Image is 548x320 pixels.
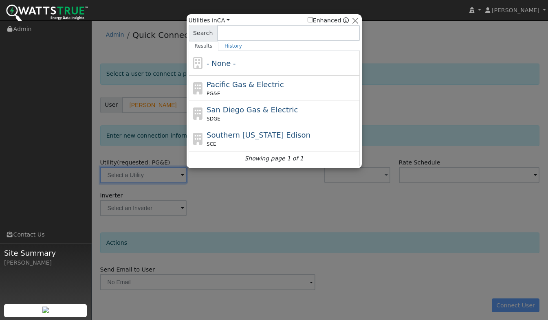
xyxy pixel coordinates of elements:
a: Results [189,41,219,51]
img: retrieve [42,307,49,313]
span: Pacific Gas & Electric [207,80,284,89]
span: SDGE [207,115,220,123]
span: SCE [207,140,216,148]
i: Showing page 1 of 1 [244,154,303,163]
a: Enhanced Providers [343,17,349,24]
span: San Diego Gas & Electric [207,105,298,114]
span: Site Summary [4,248,87,259]
span: Show enhanced providers [308,16,349,25]
a: CA [217,17,230,24]
span: - None - [207,59,235,68]
img: WattsTrue [6,4,88,23]
input: Enhanced [308,17,313,22]
span: Southern [US_STATE] Edison [207,131,310,139]
div: [PERSON_NAME] [4,259,87,267]
a: History [218,41,248,51]
span: Utilities in [189,16,230,25]
span: PG&E [207,90,220,97]
label: Enhanced [308,16,341,25]
span: [PERSON_NAME] [492,7,539,13]
span: Search [189,25,218,41]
